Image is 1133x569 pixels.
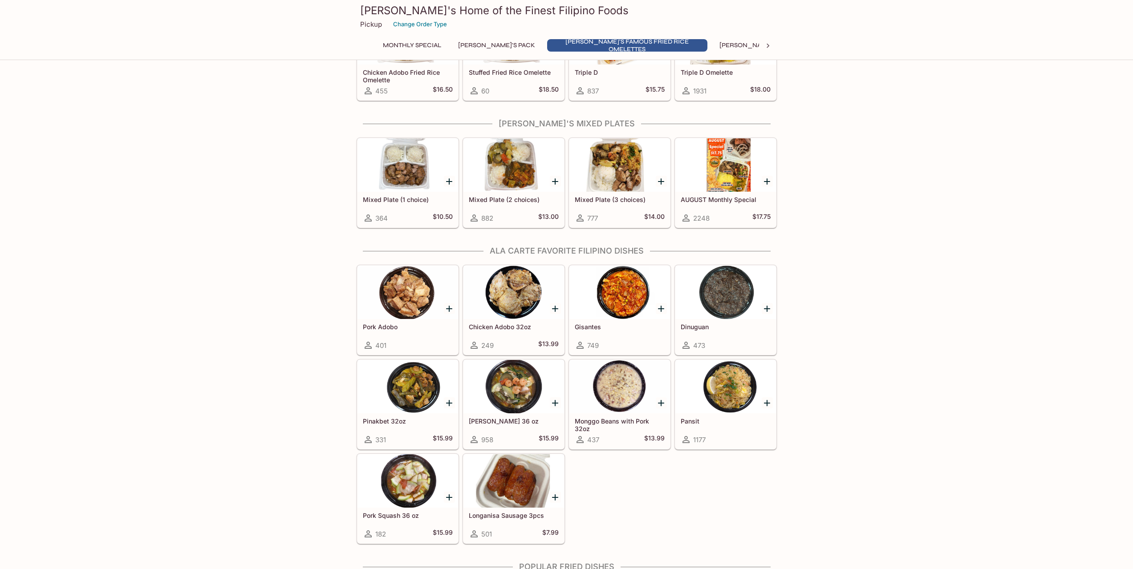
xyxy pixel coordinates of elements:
h5: $15.99 [433,529,453,539]
div: Monggo Beans with Pork 32oz [569,360,670,413]
div: Longanisa Sausage 3pcs [463,454,564,508]
span: 882 [481,214,493,222]
div: Dinuguan [675,266,776,319]
h5: $13.00 [538,213,559,223]
a: Pansit1177 [675,359,776,449]
h5: Chicken Adobo Fried Rice Omelette [363,69,453,83]
button: Add Chicken Adobo 32oz [550,303,561,314]
button: Add Gisantes [656,303,667,314]
span: 473 [693,341,705,350]
a: Mixed Plate (3 choices)777$14.00 [569,138,670,228]
button: Add Pork Squash 36 oz [444,492,455,503]
span: 437 [587,436,599,444]
button: Add Pinakbet 32oz [444,397,455,408]
a: Gisantes749 [569,265,670,355]
a: Pinakbet 32oz331$15.99 [357,359,459,449]
span: 749 [587,341,599,350]
span: 2248 [693,214,710,222]
div: AUGUST Monthly Special [675,138,776,192]
button: Add Pansit [762,397,773,408]
h5: AUGUST Monthly Special [681,196,771,203]
button: [PERSON_NAME]'s Pack [453,39,540,52]
h5: $15.99 [539,434,559,445]
span: 1931 [693,87,707,95]
h5: $13.99 [644,434,665,445]
h5: Triple D Omelette [681,69,771,76]
div: Triple D Omelette [675,11,776,65]
button: Add Mixed Plate (1 choice) [444,176,455,187]
h5: $10.50 [433,213,453,223]
h5: $18.50 [539,85,559,96]
h5: $16.50 [433,85,453,96]
h5: $18.00 [750,85,771,96]
h5: $7.99 [542,529,559,539]
h5: Pansit [681,417,771,425]
h5: $15.99 [433,434,453,445]
h5: Dinuguan [681,323,771,331]
span: 331 [375,436,386,444]
a: Chicken Adobo 32oz249$13.99 [463,265,564,355]
a: Mixed Plate (1 choice)364$10.50 [357,138,459,228]
button: Monthly Special [378,39,446,52]
button: Change Order Type [389,17,451,31]
div: Pork Adobo [357,266,458,319]
div: Stuffed Fried Rice Omelette [463,11,564,65]
a: Monggo Beans with Pork 32oz437$13.99 [569,359,670,449]
div: Pork Squash 36 oz [357,454,458,508]
div: Gisantes [569,266,670,319]
h5: Pork Adobo [363,323,453,331]
h4: [PERSON_NAME]'s Mixed Plates [357,119,777,129]
h5: Stuffed Fried Rice Omelette [469,69,559,76]
a: Pork Adobo401 [357,265,459,355]
div: Mixed Plate (2 choices) [463,138,564,192]
a: Mixed Plate (2 choices)882$13.00 [463,138,564,228]
h5: Mixed Plate (1 choice) [363,196,453,203]
div: Sari Sari 36 oz [463,360,564,413]
h5: $14.00 [644,213,665,223]
span: 777 [587,214,598,222]
span: 1177 [693,436,706,444]
h5: Mixed Plate (3 choices) [575,196,665,203]
a: Dinuguan473 [675,265,776,355]
button: Add Mixed Plate (3 choices) [656,176,667,187]
h5: [PERSON_NAME] 36 oz [469,417,559,425]
button: Add Sari Sari 36 oz [550,397,561,408]
h5: Mixed Plate (2 choices) [469,196,559,203]
div: Chicken Adobo Fried Rice Omelette [357,11,458,65]
div: Chicken Adobo 32oz [463,266,564,319]
button: Add Mixed Plate (2 choices) [550,176,561,187]
span: 455 [375,87,388,95]
button: Add AUGUST Monthly Special [762,176,773,187]
h5: $15.75 [646,85,665,96]
button: Add Pork Adobo [444,303,455,314]
a: Longanisa Sausage 3pcs501$7.99 [463,454,564,544]
span: 249 [481,341,494,350]
h5: Triple D [575,69,665,76]
div: Pinakbet 32oz [357,360,458,413]
h3: [PERSON_NAME]'s Home of the Finest Filipino Foods [360,4,773,17]
h5: $13.99 [538,340,559,351]
span: 60 [481,87,489,95]
h5: Chicken Adobo 32oz [469,323,559,331]
span: 958 [481,436,493,444]
h5: Gisantes [575,323,665,331]
span: 364 [375,214,388,222]
div: Mixed Plate (1 choice) [357,138,458,192]
h5: $17.75 [752,213,771,223]
button: [PERSON_NAME]'s Famous Fried Rice Omelettes [547,39,707,52]
button: Add Monggo Beans with Pork 32oz [656,397,667,408]
h5: Longanisa Sausage 3pcs [469,512,559,519]
div: Mixed Plate (3 choices) [569,138,670,192]
span: 501 [481,530,492,538]
h5: Pork Squash 36 oz [363,512,453,519]
button: [PERSON_NAME]'s Mixed Plates [715,39,828,52]
span: 182 [375,530,386,538]
a: AUGUST Monthly Special2248$17.75 [675,138,776,228]
p: Pickup [360,20,382,28]
button: Add Dinuguan [762,303,773,314]
h5: Monggo Beans with Pork 32oz [575,417,665,432]
h4: Ala Carte Favorite Filipino Dishes [357,246,777,256]
div: Triple D [569,11,670,65]
button: Add Longanisa Sausage 3pcs [550,492,561,503]
span: 837 [587,87,599,95]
